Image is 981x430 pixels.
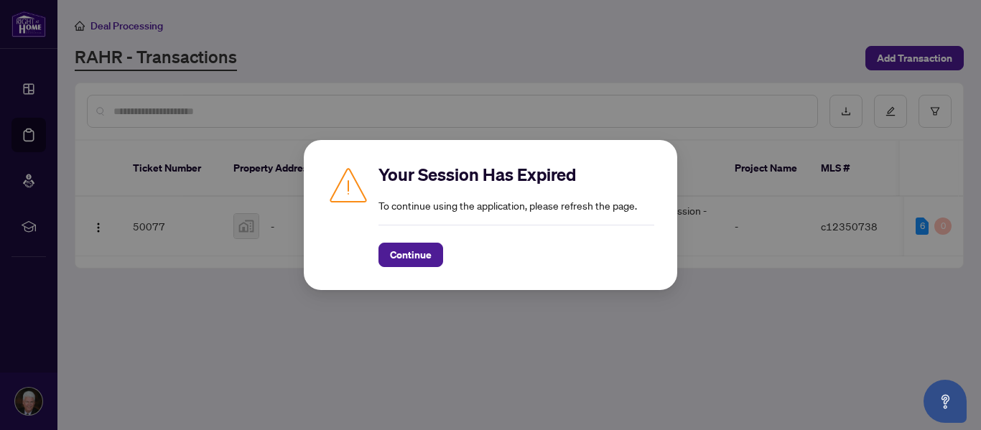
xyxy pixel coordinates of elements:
img: Caution icon [327,163,370,206]
h2: Your Session Has Expired [378,163,654,186]
button: Open asap [924,380,967,423]
div: To continue using the application, please refresh the page. [378,163,654,267]
button: Continue [378,243,443,267]
span: Continue [390,243,432,266]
